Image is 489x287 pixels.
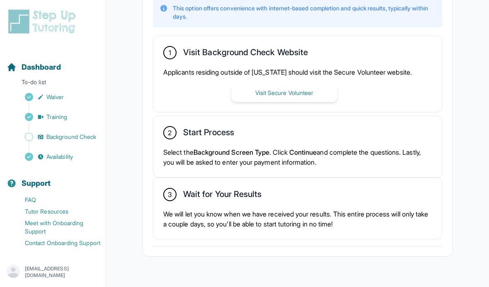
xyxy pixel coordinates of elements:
[169,48,171,58] span: 1
[7,111,106,123] a: Training
[168,128,172,138] span: 2
[231,88,337,97] a: Visit Secure Volunteer
[46,153,73,161] span: Availability
[7,217,106,237] a: Meet with Onboarding Support
[163,209,432,229] p: We will let you know when we have received your results. This entire process will only take a cou...
[46,113,68,121] span: Training
[25,265,99,279] p: [EMAIL_ADDRESS][DOMAIN_NAME]
[194,148,270,156] span: Background Screen Type
[46,133,96,141] span: Background Check
[22,178,51,189] span: Support
[3,48,102,76] button: Dashboard
[7,91,106,103] a: Waiver
[7,194,106,206] a: FAQ
[289,148,317,156] span: Continue
[168,190,172,199] span: 3
[231,84,337,102] button: Visit Secure Volunteer
[7,237,106,249] a: Contact Onboarding Support
[7,151,106,163] a: Availability
[163,147,432,167] p: Select the . Click and complete the questions. Lastly, you will be asked to enter your payment in...
[3,164,102,192] button: Support
[183,47,308,61] h2: Visit Background Check Website
[163,67,432,77] p: Applicants residing outside of [US_STATE] should visit the Secure Volunteer website.
[183,127,234,141] h2: Start Process
[183,189,261,202] h2: Wait for Your Results
[7,206,106,217] a: Tutor Resources
[3,78,102,90] p: To-do list
[7,131,106,143] a: Background Check
[7,8,80,35] img: logo
[22,61,61,73] span: Dashboard
[7,265,99,280] button: [EMAIL_ADDRESS][DOMAIN_NAME]
[7,61,61,73] a: Dashboard
[173,4,436,21] p: This option offers convenience with internet-based completion and quick results, typically within...
[46,93,64,101] span: Waiver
